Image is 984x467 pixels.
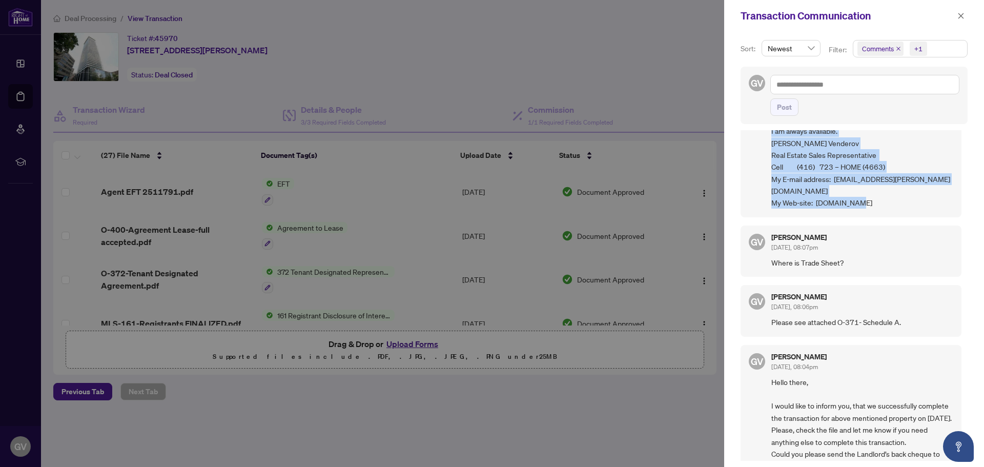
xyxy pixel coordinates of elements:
p: Filter: [829,44,848,55]
h5: [PERSON_NAME] [771,293,827,300]
p: Sort: [741,43,757,54]
div: +1 [914,44,922,54]
span: GV [751,76,763,90]
span: Newest [768,40,814,56]
span: GV [751,235,763,249]
button: Post [770,98,798,116]
div: Transaction Communication [741,8,954,24]
span: GV [751,354,763,369]
span: Please see attached O-371- Schedule A. [771,316,953,328]
h5: [PERSON_NAME] [771,353,827,360]
span: Where is Trade Sheet? [771,257,953,269]
span: [DATE], 08:07pm [771,243,818,251]
h5: [PERSON_NAME] [771,234,827,241]
span: close [896,46,901,51]
span: Comments [857,42,904,56]
button: Open asap [943,431,974,462]
span: GV [751,294,763,309]
span: [DATE], 08:06pm [771,303,818,311]
span: [DATE], 08:04pm [771,363,818,371]
span: Comments [862,44,894,54]
span: close [957,12,965,19]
